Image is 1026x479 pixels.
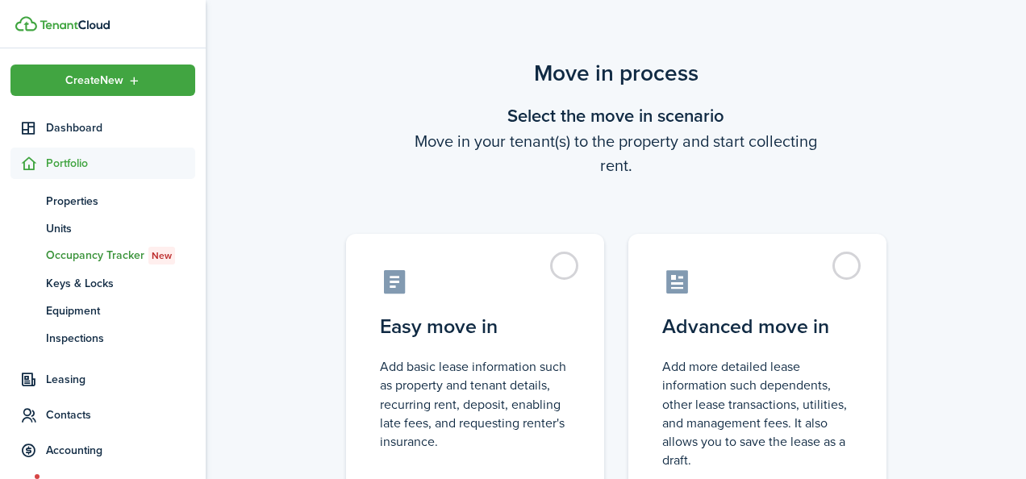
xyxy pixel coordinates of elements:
span: New [152,248,172,263]
control-radio-card-title: Easy move in [380,312,570,341]
span: Keys & Locks [46,275,195,292]
a: Equipment [10,297,195,324]
span: Portfolio [46,155,195,172]
a: Units [10,215,195,242]
a: Keys & Locks [10,269,195,297]
scenario-title: Move in process [334,56,899,90]
control-radio-card-description: Add more detailed lease information such dependents, other lease transactions, utilities, and man... [662,357,853,469]
span: Contacts [46,406,195,423]
span: Inspections [46,330,195,347]
span: Leasing [46,371,195,388]
img: TenantCloud [40,20,110,30]
span: Create New [65,75,123,86]
control-radio-card-description: Add basic lease information such as property and tenant details, recurring rent, deposit, enablin... [380,357,570,451]
a: Inspections [10,324,195,352]
span: Properties [46,193,195,210]
button: Open menu [10,65,195,96]
a: Properties [10,187,195,215]
wizard-step-header-title: Select the move in scenario [334,102,899,129]
a: Occupancy TrackerNew [10,242,195,269]
span: Dashboard [46,119,195,136]
a: Dashboard [10,112,195,144]
span: Accounting [46,442,195,459]
img: TenantCloud [15,16,37,31]
span: Occupancy Tracker [46,247,195,264]
control-radio-card-title: Advanced move in [662,312,853,341]
wizard-step-header-description: Move in your tenant(s) to the property and start collecting rent. [334,129,899,177]
span: Units [46,220,195,237]
span: Equipment [46,302,195,319]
